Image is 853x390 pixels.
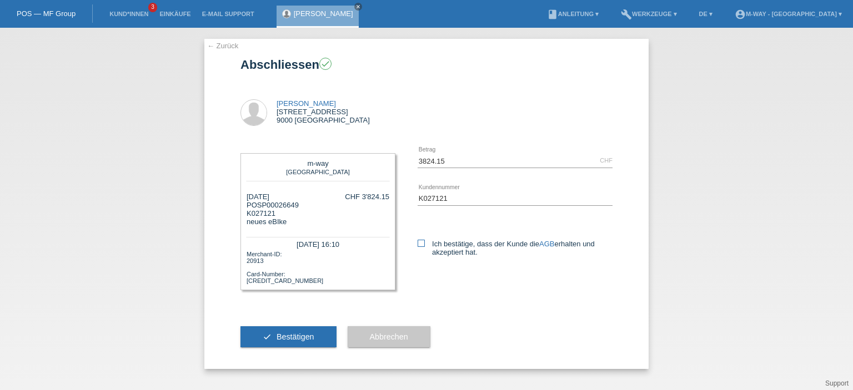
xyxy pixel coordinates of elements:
a: Support [825,379,849,387]
div: [STREET_ADDRESS] 9000 [GEOGRAPHIC_DATA] [277,99,370,124]
a: POS — MF Group [17,9,76,18]
div: CHF 3'824.15 [345,193,389,201]
h1: Abschliessen [240,58,613,72]
a: [PERSON_NAME] [294,9,353,18]
i: build [621,9,632,20]
button: Abbrechen [348,326,430,347]
a: Einkäufe [154,11,196,17]
i: check [263,332,272,341]
span: K027121 [247,209,275,217]
a: close [354,3,362,11]
div: CHF [600,157,613,164]
div: [GEOGRAPHIC_DATA] [249,168,387,175]
i: book [547,9,558,20]
a: E-Mail Support [197,11,260,17]
a: account_circlem-way - [GEOGRAPHIC_DATA] ▾ [729,11,847,17]
a: Kund*innen [104,11,154,17]
div: [DATE] 16:10 [247,237,389,250]
span: Abbrechen [370,332,408,341]
span: 3 [148,3,157,12]
div: Merchant-ID: 20913 Card-Number: [CREDIT_CARD_NUMBER] [247,250,389,284]
i: account_circle [735,9,746,20]
div: [DATE] POSP00026649 neues eBIke [247,193,299,226]
a: ← Zurück [207,42,238,50]
a: [PERSON_NAME] [277,99,336,108]
a: buildWerkzeuge ▾ [615,11,683,17]
label: Ich bestätige, dass der Kunde die erhalten und akzeptiert hat. [418,240,613,256]
button: check Bestätigen [240,326,337,347]
div: m-way [249,159,387,168]
i: check [320,59,330,69]
i: close [355,4,361,9]
a: AGB [539,240,554,248]
a: DE ▾ [694,11,718,17]
span: Bestätigen [277,332,314,341]
a: bookAnleitung ▾ [541,11,604,17]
